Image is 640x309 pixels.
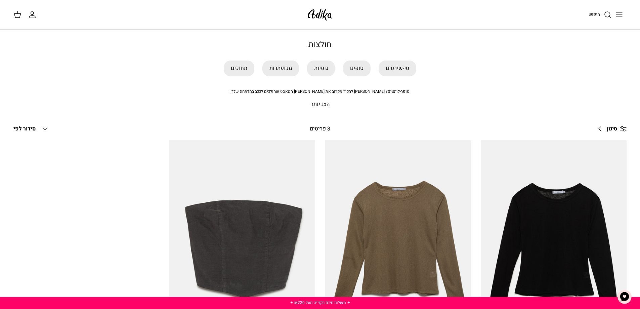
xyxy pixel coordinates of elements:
[589,11,612,19] a: חיפוש
[28,11,39,19] a: החשבון שלי
[224,61,254,76] a: מחוכים
[306,7,334,23] img: Adika IL
[589,11,600,17] span: חיפוש
[251,125,390,133] div: 3 פריטים
[85,40,555,50] h1: חולצות
[85,100,555,109] p: הצג יותר
[379,61,416,76] a: טי-שירטים
[13,121,49,136] button: סידור לפי
[307,61,335,76] a: גופיות
[607,125,617,133] span: סינון
[614,287,635,307] button: צ'אט
[186,88,455,95] div: סופר-לוהטים? [PERSON_NAME] להכיר מקרוב את [PERSON_NAME] המאסט שהולכים לככב במלתחה שלך!
[262,61,299,76] a: מכופתרות
[13,125,36,133] span: סידור לפי
[290,300,350,306] a: ✦ משלוח חינם בקנייה מעל ₪220 ✦
[612,7,627,22] button: Toggle menu
[343,61,371,76] a: טופים
[593,121,627,137] a: סינון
